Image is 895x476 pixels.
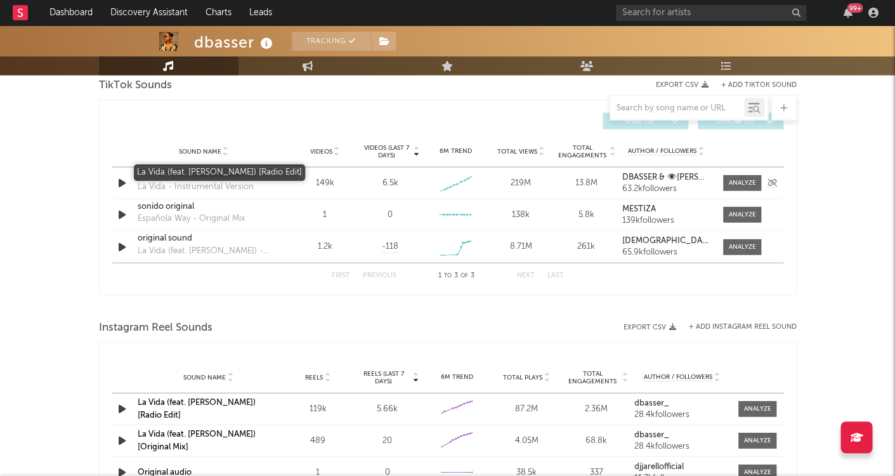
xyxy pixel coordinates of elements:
[292,32,371,51] button: Tracking
[138,213,245,225] div: Española Way - Original Mix
[138,181,254,194] div: La Vida - Instrumental Version
[138,430,256,451] a: La Vida (feat. [PERSON_NAME]) [Original Mix]
[556,209,615,221] div: 5.8k
[286,403,350,416] div: 119k
[622,173,710,182] a: DBASSER & 👁️[PERSON_NAME]👁️
[491,177,550,190] div: 219M
[698,113,783,129] button: Official(0)
[622,237,710,246] a: [DEMOGRAPHIC_DATA] Oficial
[689,324,797,331] button: + Add Instagram Reel Sound
[99,78,172,93] span: TikTok Sounds
[305,374,323,381] span: Reels
[622,205,655,213] strong: MËSTIZA
[382,177,398,190] div: 6.5k
[622,237,740,245] strong: [DEMOGRAPHIC_DATA] Oficial
[296,177,355,190] div: 149k
[565,403,628,416] div: 2.36M
[622,185,710,194] div: 63.2k followers
[356,370,412,385] span: Reels (last 7 days)
[610,103,744,114] input: Search by song name or URL
[138,245,270,258] div: La Vida (feat. [PERSON_NAME]) - Original Mix
[503,374,542,381] span: Total Plays
[709,82,797,89] button: + Add TikTok Sound
[847,3,863,13] div: 99 +
[721,82,797,89] button: + Add TikTok Sound
[356,403,419,416] div: 5.66k
[138,201,270,213] a: sonido original
[495,403,558,416] div: 87.2M
[360,144,412,159] span: Videos (last 7 days)
[622,216,710,225] div: 139k followers
[706,117,764,125] span: Official ( 0 )
[286,435,350,447] div: 489
[388,209,393,221] div: 0
[310,148,332,155] span: Videos
[491,241,550,253] div: 8.71M
[495,435,558,447] div: 4.05M
[603,113,688,129] button: UGC(3)
[634,463,729,472] a: djjarellofficial
[656,81,709,89] button: Export CSV
[497,148,537,155] span: Total Views
[444,273,452,279] span: to
[634,431,669,439] strong: dbasser_
[611,117,669,125] span: UGC ( 3 )
[517,272,535,279] button: Next
[363,272,396,279] button: Previous
[622,248,710,257] div: 65.9k followers
[382,241,398,253] span: -118
[138,232,270,245] a: original sound
[547,272,564,279] button: Last
[99,321,212,336] span: Instagram Reel Sounds
[138,169,270,182] a: La Vida (feat. [PERSON_NAME]) [Radio Edit]
[628,147,696,155] span: Author / Followers
[634,411,729,420] div: 28.4k followers
[296,209,355,221] div: 1
[556,241,615,253] div: 261k
[426,373,489,382] div: 6M Trend
[296,241,355,253] div: 1.2k
[616,5,806,21] input: Search for artists
[676,324,797,331] div: + Add Instagram Reel Sound
[644,373,712,381] span: Author / Followers
[843,8,852,18] button: 99+
[422,268,492,284] div: 1 3 3
[426,147,485,156] div: 6M Trend
[565,370,620,385] span: Total Engagements
[556,144,608,159] span: Total Engagements
[461,273,468,279] span: of
[634,431,729,440] a: dbasser_
[624,324,676,331] button: Export CSV
[634,399,669,407] strong: dbasser_
[634,399,729,408] a: dbasser_
[194,32,276,53] div: dbasser
[634,442,729,451] div: 28.4k followers
[622,173,752,182] strong: DBASSER & 👁️[PERSON_NAME]👁️
[183,374,226,381] span: Sound Name
[356,435,419,447] div: 20
[622,205,710,214] a: MËSTIZA
[556,177,615,190] div: 13.8M
[138,399,256,420] a: La Vida (feat. [PERSON_NAME]) [Radio Edit]
[634,463,684,471] strong: djjarellofficial
[332,272,350,279] button: First
[179,148,221,155] span: Sound Name
[491,209,550,221] div: 138k
[565,435,628,447] div: 68.8k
